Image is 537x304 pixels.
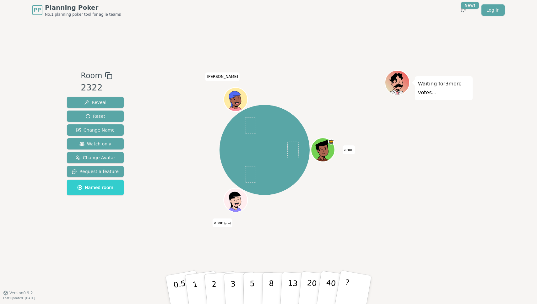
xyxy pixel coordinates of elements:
button: New! [458,4,469,16]
span: Watch only [79,141,111,147]
div: 2322 [81,81,112,94]
span: Version 0.9.2 [9,290,33,296]
span: Click to change your name [213,219,232,227]
span: Room [81,70,102,81]
span: Reveal [84,99,106,106]
a: Log in [481,4,505,16]
span: No.1 planning poker tool for agile teams [45,12,121,17]
button: Change Name [67,124,124,136]
span: Change Avatar [75,155,116,161]
span: Request a feature [72,168,119,175]
button: Watch only [67,138,124,149]
button: Named room [67,180,124,195]
span: Reset [85,113,105,119]
span: Change Name [76,127,115,133]
button: Request a feature [67,166,124,177]
a: PPPlanning PokerNo.1 planning poker tool for agile teams [32,3,121,17]
span: Click to change your name [205,73,240,81]
button: Reveal [67,97,124,108]
button: Version0.9.2 [3,290,33,296]
button: Change Avatar [67,152,124,163]
span: PP [34,6,41,14]
span: Named room [77,184,113,191]
span: Planning Poker [45,3,121,12]
span: Click to change your name [343,145,355,154]
div: New! [461,2,479,9]
span: anon is the host [328,139,334,145]
button: Click to change your avatar [224,189,247,211]
button: Reset [67,111,124,122]
span: Last updated: [DATE] [3,296,35,300]
span: (you) [223,222,231,225]
p: Waiting for 3 more votes... [418,79,469,97]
